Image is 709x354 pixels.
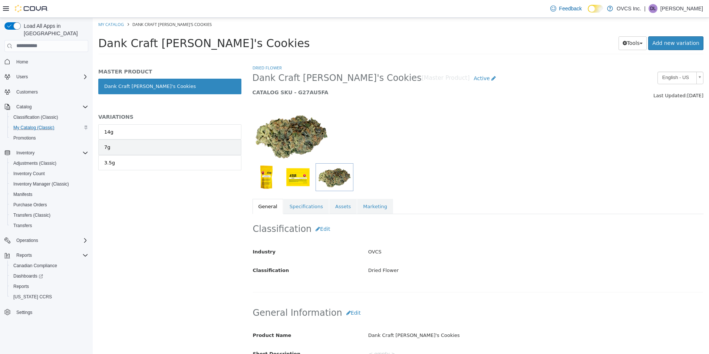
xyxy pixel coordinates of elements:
[644,4,646,13] p: |
[13,160,56,166] span: Adjustments (Classic)
[11,141,22,149] div: 3.5g
[1,235,91,246] button: Operations
[160,204,611,218] h2: Classification
[10,200,88,209] span: Purchase Orders
[219,204,241,218] button: Edit
[13,135,36,141] span: Promotions
[16,59,28,65] span: Home
[13,87,88,96] span: Customers
[10,180,72,189] a: Inventory Manager (Classic)
[1,148,91,158] button: Inventory
[7,292,91,302] button: [US_STATE] CCRS
[7,133,91,143] button: Promotions
[21,22,88,37] span: Load All Apps in [GEOGRAPHIC_DATA]
[10,169,48,178] a: Inventory Count
[15,5,48,12] img: Cova
[329,58,377,63] small: [Master Product]
[160,71,495,78] h5: CATALOG SKU - G27AU5FA
[649,4,657,13] div: Donna Labelle
[547,1,585,16] a: Feedback
[11,111,21,118] div: 14g
[13,263,57,269] span: Canadian Compliance
[13,223,32,229] span: Transfers
[13,212,50,218] span: Transfers (Classic)
[13,102,88,111] span: Catalog
[160,315,199,320] span: Product Name
[10,282,32,291] a: Reports
[660,4,703,13] p: [PERSON_NAME]
[526,19,554,32] button: Tools
[13,308,35,317] a: Settings
[565,54,601,66] span: English - US
[10,190,35,199] a: Manifests
[559,5,582,12] span: Feedback
[250,288,272,302] button: Edit
[10,123,88,132] span: My Catalog (Classic)
[6,4,31,9] a: My Catalog
[160,288,611,302] h2: General Information
[10,123,57,132] a: My Catalog (Classic)
[4,53,88,337] nav: Complex example
[13,114,58,120] span: Classification (Classic)
[13,148,88,157] span: Inventory
[10,200,50,209] a: Purchase Orders
[10,292,55,301] a: [US_STATE] CCRS
[13,181,69,187] span: Inventory Manager (Classic)
[10,272,88,281] span: Dashboards
[10,261,60,270] a: Canadian Compliance
[16,104,32,110] span: Catalog
[7,210,91,220] button: Transfers (Classic)
[13,283,29,289] span: Reports
[13,72,88,81] span: Users
[10,292,88,301] span: Washington CCRS
[10,169,88,178] span: Inventory Count
[10,211,88,220] span: Transfers (Classic)
[13,273,43,279] span: Dashboards
[7,281,91,292] button: Reports
[7,189,91,200] button: Manifests
[1,250,91,260] button: Reports
[16,309,32,315] span: Settings
[160,47,189,53] a: Dried Flower
[7,158,91,168] button: Adjustments (Classic)
[617,4,641,13] p: OVCS Inc.
[7,168,91,179] button: Inventory Count
[6,61,149,76] a: Dank Craft [PERSON_NAME]'s Cookies
[160,90,238,145] img: 150
[10,282,88,291] span: Reports
[1,102,91,112] button: Catalog
[40,4,119,9] span: Dank Craft [PERSON_NAME]'s Cookies
[270,330,616,343] div: < empty >
[10,113,88,122] span: Classification (Classic)
[10,221,88,230] span: Transfers
[7,179,91,189] button: Inventory Manager (Classic)
[13,102,34,111] button: Catalog
[1,56,91,67] button: Home
[594,75,611,81] span: [DATE]
[160,55,329,66] span: Dank Craft [PERSON_NAME]'s Cookies
[160,231,183,237] span: Industry
[7,220,91,231] button: Transfers
[237,181,264,197] a: Assets
[7,260,91,271] button: Canadian Compliance
[16,252,32,258] span: Reports
[7,200,91,210] button: Purchase Orders
[13,88,41,96] a: Customers
[10,159,88,168] span: Adjustments (Classic)
[10,159,59,168] a: Adjustments (Classic)
[13,307,88,317] span: Settings
[10,134,39,142] a: Promotions
[16,237,38,243] span: Operations
[13,148,37,157] button: Inventory
[1,72,91,82] button: Users
[381,58,397,63] span: Active
[16,74,28,80] span: Users
[10,190,88,199] span: Manifests
[10,134,88,142] span: Promotions
[16,89,38,95] span: Customers
[160,250,197,255] span: Classification
[588,5,603,13] input: Dark Mode
[7,122,91,133] button: My Catalog (Classic)
[1,86,91,97] button: Customers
